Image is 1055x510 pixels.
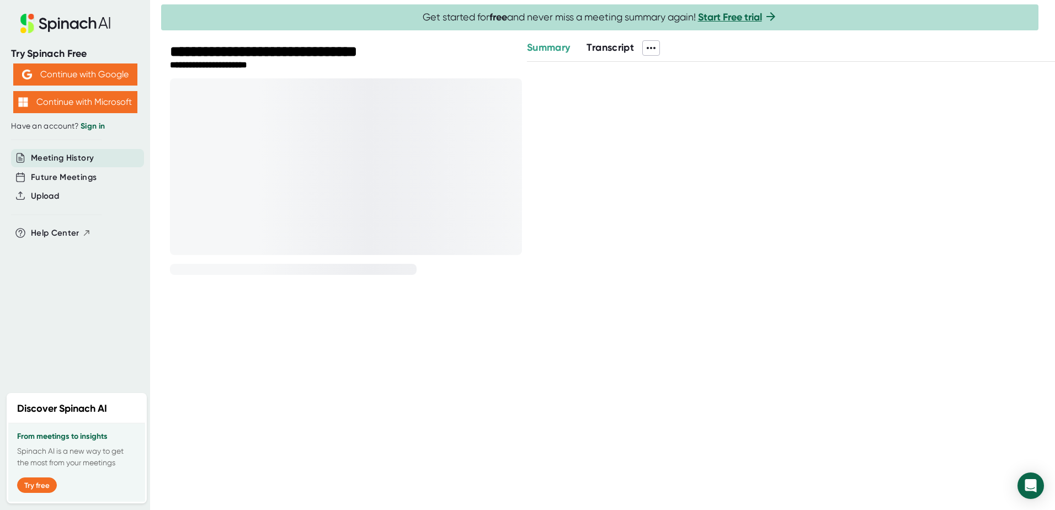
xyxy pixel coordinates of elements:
[13,63,137,86] button: Continue with Google
[423,11,777,24] span: Get started for and never miss a meeting summary again!
[489,11,507,23] b: free
[17,401,107,416] h2: Discover Spinach AI
[31,227,91,240] button: Help Center
[31,152,94,164] button: Meeting History
[81,121,105,131] a: Sign in
[1017,472,1044,499] div: Open Intercom Messenger
[31,171,97,184] button: Future Meetings
[17,432,136,441] h3: From meetings to insights
[11,121,139,131] div: Have an account?
[527,40,570,55] button: Summary
[17,445,136,469] p: Spinach AI is a new way to get the most from your meetings
[17,477,57,493] button: Try free
[31,227,79,240] span: Help Center
[587,41,634,54] span: Transcript
[31,190,59,203] button: Upload
[13,91,137,113] button: Continue with Microsoft
[11,47,139,60] div: Try Spinach Free
[22,70,32,79] img: Aehbyd4JwY73AAAAAElFTkSuQmCC
[698,11,762,23] a: Start Free trial
[527,41,570,54] span: Summary
[587,40,634,55] button: Transcript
